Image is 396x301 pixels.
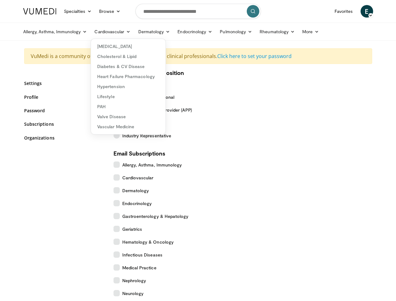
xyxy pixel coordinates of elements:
a: Cardiovascular [91,25,134,38]
img: VuMedi Logo [23,8,56,14]
a: Dermatology [135,25,174,38]
a: Diabetes & CV Disease [91,61,166,71]
a: Favorites [331,5,357,18]
span: Neurology [122,290,144,297]
a: Endocrinology [174,25,216,38]
a: Organizations [24,135,104,141]
a: [MEDICAL_DATA] [91,41,166,51]
a: Valve Disease [91,112,166,122]
a: Password [24,107,104,114]
span: Cardiovascular [122,174,154,181]
input: Search topics, interventions [135,4,261,19]
a: Heart Failure Pharmacology [91,71,166,82]
div: VuMedi is a community of physicians, dentists, and other clinical professionals. [24,48,372,64]
span: Dermatology [122,187,149,194]
span: Gastroenterology & Hepatology [122,213,189,219]
a: Specialties [60,5,96,18]
a: Vascular Medicine [91,122,166,132]
a: Settings [24,80,104,87]
a: Browse [95,5,124,18]
span: Industry Representative [122,132,172,139]
strong: Email Subscriptions [114,150,165,157]
a: Click here to set your password [217,53,292,60]
span: Nephrology [122,277,146,284]
a: Subscriptions [24,121,104,127]
a: E [361,5,373,18]
span: Infectious Diseases [122,251,162,258]
a: Rheumatology [256,25,298,38]
span: Geriatrics [122,226,142,232]
a: Lifestyle [91,92,166,102]
a: Hypertension [91,82,166,92]
a: Profile [24,94,104,100]
span: Endocrinology [122,200,152,207]
a: Cholesterol & Lipid [91,51,166,61]
a: Pulmonology [216,25,256,38]
span: Allergy, Asthma, Immunology [122,161,182,168]
span: Medical Practice [122,264,156,271]
a: Allergy, Asthma, Immunology [19,25,91,38]
span: Hematology & Oncology [122,239,174,245]
a: More [298,25,323,38]
a: PAH [91,102,166,112]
